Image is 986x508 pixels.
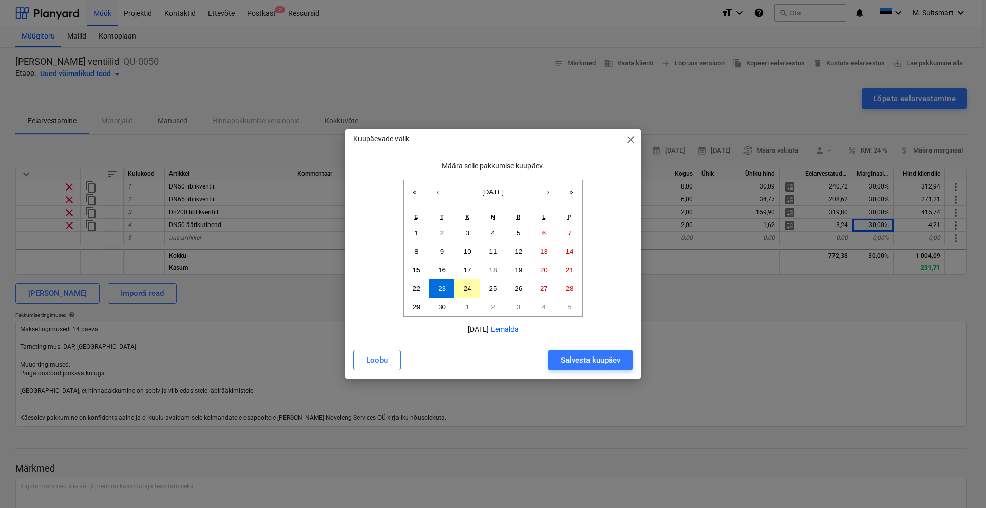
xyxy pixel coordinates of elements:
button: 22. september 2025 [404,279,429,298]
abbr: 1. oktoober 2025 [466,303,469,311]
span: [DATE] [482,188,504,196]
abbr: 21. september 2025 [566,266,574,274]
abbr: 9. september 2025 [440,248,444,255]
abbr: reede [517,214,521,220]
button: 5. oktoober 2025 [557,298,582,316]
abbr: teisipäev [440,214,443,220]
abbr: 26. september 2025 [515,285,522,292]
abbr: kolmapäev [465,214,469,220]
div: [DATE] [468,325,519,333]
abbr: 16. september 2025 [438,266,446,274]
button: 3. september 2025 [454,224,480,242]
button: 16. september 2025 [429,261,455,279]
button: 2. september 2025 [429,224,455,242]
abbr: 2. oktoober 2025 [491,303,495,311]
abbr: 14. september 2025 [566,248,574,255]
abbr: 28. september 2025 [566,285,574,292]
abbr: 4. oktoober 2025 [542,303,546,311]
abbr: 1. september 2025 [414,229,418,237]
button: » [560,180,582,203]
abbr: 23. september 2025 [438,285,446,292]
button: 30. september 2025 [429,298,455,316]
abbr: 12. september 2025 [515,248,522,255]
abbr: 29. september 2025 [412,303,420,311]
abbr: 4. september 2025 [491,229,495,237]
abbr: 22. september 2025 [412,285,420,292]
button: 28. september 2025 [557,279,582,298]
button: › [537,180,560,203]
abbr: 18. september 2025 [489,266,497,274]
span: close [624,134,637,146]
button: 10. september 2025 [454,242,480,261]
div: Salvesta kuupäev [561,353,620,367]
button: 4. september 2025 [480,224,506,242]
button: 15. september 2025 [404,261,429,279]
button: 12. september 2025 [506,242,532,261]
div: Loobu [366,353,388,367]
abbr: neljapäev [491,214,495,220]
abbr: 5. september 2025 [517,229,520,237]
button: 21. september 2025 [557,261,582,279]
button: 27. september 2025 [532,279,557,298]
button: Eemalda [491,325,519,333]
button: [DATE] [449,180,537,203]
button: 29. september 2025 [404,298,429,316]
button: 7. september 2025 [557,224,582,242]
button: 20. september 2025 [532,261,557,279]
abbr: 7. september 2025 [567,229,571,237]
abbr: 19. september 2025 [515,266,522,274]
button: 5. september 2025 [506,224,532,242]
abbr: 3. oktoober 2025 [517,303,520,311]
button: 24. september 2025 [454,279,480,298]
button: 25. september 2025 [480,279,506,298]
button: 17. september 2025 [454,261,480,279]
abbr: 6. september 2025 [542,229,546,237]
abbr: 15. september 2025 [412,266,420,274]
button: 1. september 2025 [404,224,429,242]
button: 9. september 2025 [429,242,455,261]
abbr: 25. september 2025 [489,285,497,292]
abbr: 30. september 2025 [438,303,446,311]
abbr: 27. september 2025 [540,285,548,292]
button: 4. oktoober 2025 [532,298,557,316]
button: 19. september 2025 [506,261,532,279]
button: 23. september 2025 [429,279,455,298]
button: 3. oktoober 2025 [506,298,532,316]
button: « [404,180,426,203]
abbr: 20. september 2025 [540,266,548,274]
button: 14. september 2025 [557,242,582,261]
p: Kuupäevade valik [353,134,409,144]
button: 13. september 2025 [532,242,557,261]
abbr: laupäev [542,214,545,220]
p: Määra selle pakkumise kuupäev. [442,161,544,172]
abbr: esmaspäev [414,214,418,220]
abbr: 13. september 2025 [540,248,548,255]
abbr: 5. oktoober 2025 [567,303,571,311]
button: 1. oktoober 2025 [454,298,480,316]
abbr: 8. september 2025 [414,248,418,255]
abbr: 10. september 2025 [464,248,471,255]
button: 2. oktoober 2025 [480,298,506,316]
abbr: 17. september 2025 [464,266,471,274]
abbr: 2. september 2025 [440,229,444,237]
button: ‹ [426,180,449,203]
button: 11. september 2025 [480,242,506,261]
abbr: 3. september 2025 [466,229,469,237]
button: Loobu [353,350,401,370]
abbr: pühapäev [568,214,572,220]
button: 18. september 2025 [480,261,506,279]
button: 6. september 2025 [532,224,557,242]
button: 8. september 2025 [404,242,429,261]
button: Salvesta kuupäev [548,350,633,370]
button: 26. september 2025 [506,279,532,298]
abbr: 11. september 2025 [489,248,497,255]
abbr: 24. september 2025 [464,285,471,292]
